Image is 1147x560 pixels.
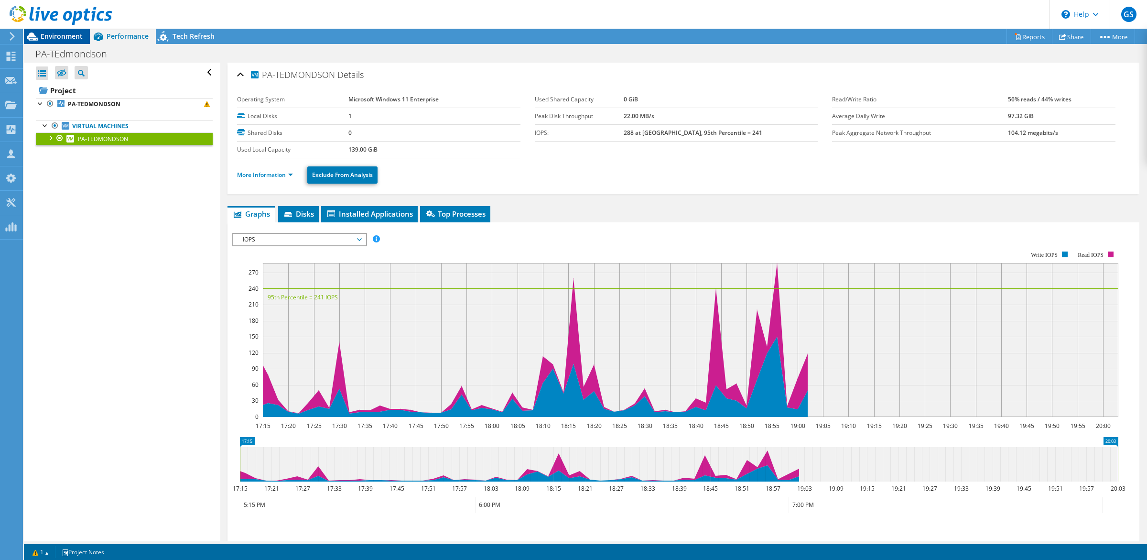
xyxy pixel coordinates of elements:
text: 18:03 [484,484,498,493]
span: PA-TEDMONDSON [249,69,335,80]
text: 18:21 [578,484,593,493]
text: 19:15 [867,422,882,430]
span: Top Processes [425,209,486,219]
b: 22.00 MB/s [624,112,654,120]
text: 18:50 [739,422,754,430]
span: Graphs [232,209,270,219]
text: 18:55 [765,422,779,430]
text: 17:55 [459,422,474,430]
text: 150 [249,332,259,340]
b: 0 [348,129,352,137]
b: 0 GiB [624,95,638,103]
svg: \n [1061,10,1070,19]
text: 19:30 [943,422,958,430]
text: 20:03 [1111,484,1125,493]
label: Local Disks [237,111,348,121]
span: Disks [283,209,314,219]
text: 18:40 [689,422,703,430]
label: Used Local Capacity [237,145,348,154]
text: 17:57 [452,484,467,493]
a: Virtual Machines [36,120,213,132]
text: 20:00 [1096,422,1111,430]
text: 17:20 [281,422,296,430]
text: 19:51 [1048,484,1063,493]
text: 18:05 [510,422,525,430]
text: 17:15 [256,422,271,430]
b: 288 at [GEOGRAPHIC_DATA], 95th Percentile = 241 [624,129,762,137]
text: 17:33 [327,484,342,493]
b: 97.32 GiB [1008,112,1034,120]
text: 19:39 [985,484,1000,493]
text: 210 [249,300,259,308]
text: 19:45 [1019,422,1034,430]
a: More Information [237,171,293,179]
text: 18:15 [546,484,561,493]
text: 17:27 [295,484,310,493]
a: PA-TEDMONDSON [36,132,213,145]
text: 17:15 [233,484,248,493]
b: PA-TEDMONDSON [68,100,120,108]
text: Read IOPS [1078,252,1104,258]
text: 120 [249,349,259,357]
text: 18:35 [663,422,678,430]
text: 17:45 [390,484,404,493]
a: More [1091,29,1135,44]
text: 95th Percentile = 241 IOPS [268,293,338,301]
a: Project [36,83,213,98]
label: Shared Disks [237,128,348,138]
text: 19:21 [891,484,906,493]
text: 19:57 [1079,484,1094,493]
text: 19:20 [892,422,907,430]
text: 17:30 [332,422,347,430]
text: 18:15 [561,422,576,430]
text: 18:00 [485,422,499,430]
label: Operating System [237,95,348,104]
text: 18:10 [536,422,551,430]
text: 19:45 [1017,484,1031,493]
label: IOPS: [535,128,624,138]
text: 18:33 [640,484,655,493]
text: 19:25 [918,422,932,430]
span: GS [1121,7,1136,22]
text: 90 [252,364,259,373]
b: 139.00 GiB [348,145,378,154]
h1: PA-TEdmondson [31,49,122,59]
text: 19:10 [841,422,856,430]
text: 19:33 [954,484,969,493]
text: 60 [252,381,259,389]
text: 17:45 [409,422,423,430]
text: 19:03 [797,484,812,493]
text: 180 [249,317,259,325]
a: Project Notes [55,546,111,558]
b: 104.12 megabits/s [1008,129,1058,137]
a: Exclude From Analysis [307,166,378,184]
text: 19:27 [922,484,937,493]
text: 17:21 [264,484,279,493]
text: Write IOPS [1031,252,1058,258]
a: PA-TEDMONDSON [36,98,213,110]
text: 18:51 [735,484,749,493]
text: 18:30 [638,422,652,430]
text: 17:50 [434,422,449,430]
b: 1 [348,112,352,120]
span: Performance [107,32,149,41]
text: 18:39 [672,484,687,493]
text: 240 [249,285,259,293]
label: Average Daily Write [832,111,1007,121]
b: Microsoft Windows 11 Enterprise [348,95,439,103]
text: 17:25 [307,422,322,430]
text: 18:25 [612,422,627,430]
label: Peak Aggregate Network Throughput [832,128,1007,138]
text: 19:35 [969,422,984,430]
span: Environment [41,32,83,41]
a: 1 [26,546,55,558]
span: PA-TEDMONDSON [78,135,128,143]
text: 19:09 [829,484,844,493]
span: Installed Applications [326,209,413,219]
text: 18:45 [703,484,718,493]
text: 30 [252,396,259,405]
label: Read/Write Ratio [832,95,1007,104]
text: 18:27 [609,484,624,493]
text: 18:57 [766,484,780,493]
text: 18:45 [714,422,729,430]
